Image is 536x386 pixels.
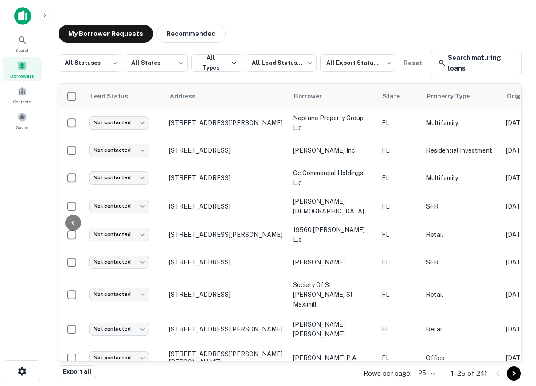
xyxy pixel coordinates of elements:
p: Retail [426,324,497,334]
p: Multifamily [426,173,497,183]
span: Borrower [294,91,333,102]
p: FL [382,230,417,240]
div: Not contacted [89,256,149,268]
th: Lead Status [85,84,164,109]
div: All States [125,51,188,75]
button: All Types [191,54,242,72]
p: [STREET_ADDRESS][PERSON_NAME] [169,231,284,239]
div: Not contacted [89,288,149,301]
span: Lead Status [90,91,140,102]
button: Recommended [156,25,226,43]
div: Not contacted [89,171,149,184]
p: Retail [426,230,497,240]
p: [STREET_ADDRESS][PERSON_NAME] [169,325,284,333]
th: State [377,84,422,109]
p: FL [382,146,417,155]
div: Not contacted [89,228,149,241]
p: society of st [PERSON_NAME] st maximill [293,280,373,309]
th: Address [164,84,289,109]
p: [PERSON_NAME] [PERSON_NAME] [293,319,373,339]
button: My Borrower Requests [59,25,153,43]
p: FL [382,173,417,183]
span: Address [170,91,207,102]
p: Multifamily [426,118,497,128]
p: [STREET_ADDRESS] [169,146,284,154]
p: FL [382,353,417,363]
p: 1–25 of 241 [451,368,487,379]
span: Borrowers [10,72,34,79]
div: Not contacted [89,116,149,129]
p: SFR [426,201,497,211]
p: FL [382,324,417,334]
a: Saved [3,109,42,133]
span: State [383,91,411,102]
p: Rows per page: [364,368,411,379]
div: Not contacted [89,323,149,335]
p: neptune property group llc [293,113,373,133]
div: All Export Statuses [320,51,395,75]
p: [PERSON_NAME] p a [293,353,373,363]
a: Search maturing loans [431,50,522,76]
button: Reset [399,54,427,72]
p: [STREET_ADDRESS] [169,258,284,266]
a: Search [3,32,42,55]
p: Residential Investment [426,146,497,155]
p: [STREET_ADDRESS] [169,291,284,299]
p: FL [382,257,417,267]
a: Contacts [3,83,42,107]
p: [STREET_ADDRESS][PERSON_NAME][PERSON_NAME] [169,350,284,366]
button: Export all [59,365,96,378]
p: cc commercial holdings llc [293,168,373,188]
img: capitalize-icon.png [14,7,31,25]
span: Contacts [13,98,31,105]
div: All Statuses [59,51,121,75]
th: Property Type [422,84,501,109]
iframe: Chat Widget [492,315,536,358]
p: FL [382,290,417,299]
p: [STREET_ADDRESS][PERSON_NAME] [169,119,284,127]
p: [STREET_ADDRESS] [169,174,284,182]
div: All Lead Statuses [246,51,317,75]
button: Go to next page [507,366,521,381]
p: [PERSON_NAME] [293,257,373,267]
p: Retail [426,290,497,299]
div: Not contacted [89,200,149,213]
a: Borrowers [3,57,42,81]
th: Borrower [289,84,377,109]
p: Office [426,353,497,363]
div: 25 [415,367,437,380]
p: SFR [426,257,497,267]
span: Saved [16,124,29,131]
p: [PERSON_NAME][DEMOGRAPHIC_DATA] [293,197,373,216]
span: Property Type [427,91,481,102]
p: [STREET_ADDRESS] [169,202,284,210]
p: FL [382,118,417,128]
p: 19560 [PERSON_NAME] llc [293,225,373,244]
p: FL [382,201,417,211]
span: Search [15,47,30,54]
div: Not contacted [89,351,149,364]
p: [PERSON_NAME] inc [293,146,373,155]
div: Not contacted [89,144,149,157]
